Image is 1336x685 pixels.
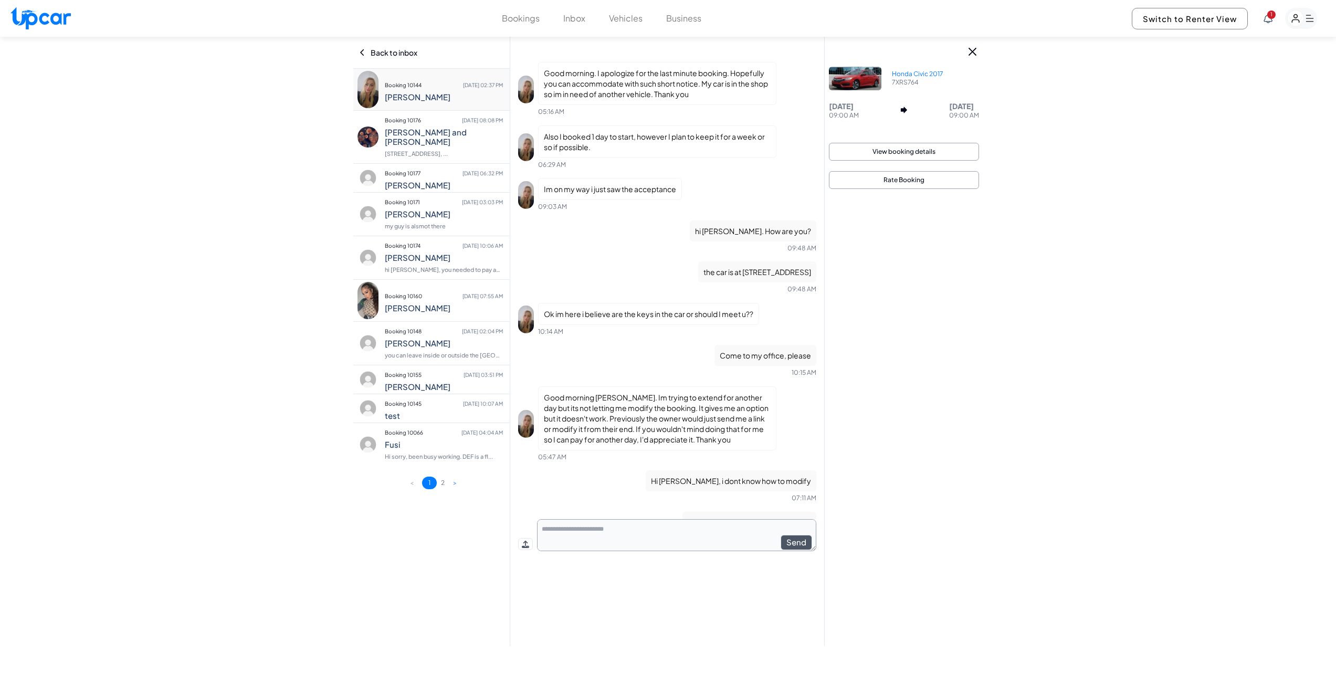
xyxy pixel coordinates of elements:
span: [DATE] 03:03 PM [462,195,503,209]
div: Back to inbox [359,37,504,68]
img: profile [357,434,378,455]
button: Business [666,12,701,25]
p: Hi sorry, been busy working. DEF is a fl... [385,449,503,464]
span: 10:15 AM [792,368,816,376]
img: profile [357,71,378,108]
p: my guy is alsmot there [385,219,503,234]
p: Good morning [PERSON_NAME]. Im trying to extend for another day but its not letting me modify the... [538,386,776,450]
p: 7XRS764 [892,78,943,87]
img: profile [357,204,378,225]
p: Good morning. I apologize for the last minute booking. Hopefully you can accommodate with such sh... [538,62,776,105]
h4: [PERSON_NAME] [385,209,503,219]
span: 05:47 AM [538,453,566,461]
span: 07:11 AM [792,494,816,502]
span: [DATE] 10:06 AM [462,238,503,253]
button: 1 [422,477,437,489]
p: hi [PERSON_NAME], you needed to pay and extend ... [385,262,503,277]
p: Im on my way i just saw the acceptance [538,178,682,200]
button: Send [781,535,812,550]
img: profile [518,76,534,103]
button: 2 [437,477,449,489]
p: Booking 10144 [385,78,503,92]
h4: [PERSON_NAME] and [PERSON_NAME] [385,128,503,146]
h4: [PERSON_NAME] [385,181,503,190]
span: 06:29 AM [538,161,566,168]
h4: [PERSON_NAME] [385,339,503,348]
img: profile [357,398,378,419]
span: 09:03 AM [538,203,567,210]
p: [STREET_ADDRESS], ... [385,146,503,161]
p: 09:00 AM [949,111,979,120]
h4: [PERSON_NAME] [385,303,503,313]
img: profile [357,333,378,354]
p: Booking 10145 [385,396,503,411]
img: Upcar Logo [10,7,71,29]
span: [DATE] 04:04 AM [461,425,503,440]
h4: [PERSON_NAME] [385,382,503,392]
button: Vehicles [609,12,643,25]
img: profile [357,127,378,147]
p: hi [PERSON_NAME]. How are you? [690,220,816,241]
p: You need to reach out to help center [682,512,816,533]
span: [DATE] 02:37 PM [463,78,503,92]
h4: [PERSON_NAME] [385,253,503,262]
p: Booking 10177 [385,166,503,181]
p: Booking 10174 [385,238,503,253]
p: Honda Civic 2017 [892,70,943,78]
h4: Fusi [385,440,503,449]
button: Bookings [502,12,540,25]
p: 09:00 AM [829,111,859,120]
p: Booking 10160 [385,289,503,303]
p: Booking 10171 [385,195,503,209]
p: Come to my office, please [714,345,816,366]
button: Switch to Renter View [1132,8,1248,29]
span: [DATE] 07:55 AM [462,289,503,303]
button: View booking details [829,143,979,161]
span: 09:48 AM [787,285,816,293]
button: > [449,477,461,489]
span: [DATE] 08:08 PM [462,113,503,128]
span: 09:48 AM [787,244,816,252]
h4: [PERSON_NAME] [385,92,503,102]
button: Inbox [563,12,585,25]
img: profile [357,282,378,319]
span: 05:16 AM [538,108,564,115]
p: Booking 10155 [385,367,503,382]
p: [DATE] [949,101,979,111]
p: Booking 10176 [385,113,503,128]
img: profile [518,305,534,333]
span: You have new notifications [1267,10,1276,19]
img: profile [518,181,534,209]
p: Booking 10148 [385,324,503,339]
span: [DATE] 03:51 PM [464,367,503,382]
button: < [404,477,420,489]
img: Car Image [829,67,881,90]
img: profile [357,247,378,268]
img: profile [518,133,534,161]
span: [DATE] 02:04 PM [462,324,503,339]
span: [DATE] 10:07 AM [463,396,503,411]
img: profile [357,167,378,188]
span: 10:14 AM [538,328,563,335]
span: [DATE] 06:32 PM [462,166,503,181]
p: Also I booked 1 day to start, however I plan to keep it for a week or so if possible. [538,125,776,158]
p: [DATE] [829,101,859,111]
p: Hi [PERSON_NAME], i dont know how to modify [646,470,816,491]
p: Booking 10066 [385,425,503,440]
button: Rate Booking [829,171,979,189]
h4: test [385,411,503,420]
img: profile [518,410,534,438]
p: the car is at [STREET_ADDRESS] [698,261,816,282]
p: you can leave inside or outside the [GEOGRAPHIC_DATA] ... [385,348,503,363]
p: Ok im here i believe are the keys in the car or should I meet u?? [538,303,759,325]
img: profile [357,369,378,390]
